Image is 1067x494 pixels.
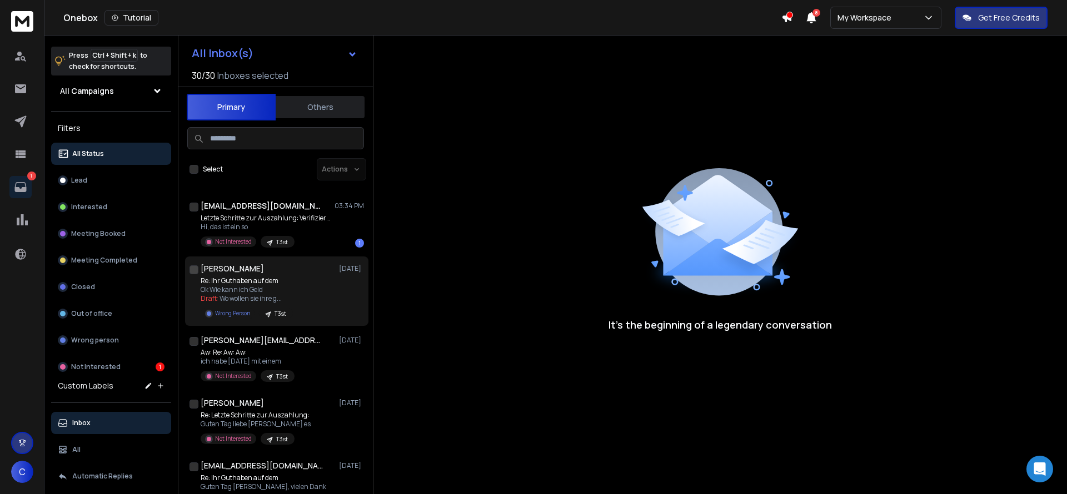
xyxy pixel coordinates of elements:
[11,461,33,483] button: C
[339,264,364,273] p: [DATE]
[91,49,138,62] span: Ctrl + Shift + k
[192,48,253,59] h1: All Inbox(s)
[51,169,171,191] button: Lead
[192,69,215,82] span: 30 / 30
[215,372,252,380] p: Not Interested
[217,69,288,82] h3: Inboxes selected
[978,12,1040,23] p: Get Free Credits
[201,460,323,471] h1: [EMAIL_ADDRESS][DOMAIN_NAME]
[72,472,133,481] p: Automatic Replies
[276,435,288,443] p: T3st
[276,95,365,119] button: Others
[215,435,252,443] p: Not Interested
[104,10,158,26] button: Tutorial
[201,263,264,274] h1: [PERSON_NAME]
[51,249,171,271] button: Meeting Completed
[201,411,311,420] p: Re: Letzte Schritte zur Auszahlung:
[71,309,112,318] p: Out of office
[201,223,334,231] p: Hi, das ist ein so
[72,149,104,158] p: All Status
[71,336,119,345] p: Wrong person
[27,172,36,180] p: 1
[71,283,95,291] p: Closed
[201,285,293,294] p: Ok Wie kann ich Geld
[9,176,32,198] a: 1
[51,303,171,325] button: Out of office
[71,229,126,238] p: Meeting Booked
[201,200,323,211] h1: [EMAIL_ADDRESS][DOMAIN_NAME]
[335,201,364,210] p: 03:34 PM
[51,143,171,165] button: All Status
[201,348,295,357] p: Aw: Re: Aw: Aw:
[837,12,896,23] p: My Workspace
[201,357,295,366] p: ich habe [DATE] mit einem
[201,214,334,223] p: Letzte Schritte zur Auszahlung: Verifizierung
[51,412,171,434] button: Inbox
[812,9,820,17] span: 8
[220,294,282,303] span: Wo wollen sie ihre g ...
[201,276,293,285] p: Re: Ihr Guthaben auf dem
[71,256,137,265] p: Meeting Completed
[51,276,171,298] button: Closed
[72,419,91,427] p: Inbox
[201,335,323,346] h1: [PERSON_NAME][EMAIL_ADDRESS][DOMAIN_NAME]
[203,165,223,174] label: Select
[71,203,107,211] p: Interested
[51,223,171,245] button: Meeting Booked
[275,310,286,318] p: T3st
[69,50,147,72] p: Press to check for shortcuts.
[51,80,171,102] button: All Campaigns
[51,356,171,378] button: Not Interested1
[1026,456,1053,482] div: Open Intercom Messenger
[51,329,171,351] button: Wrong person
[339,399,364,407] p: [DATE]
[955,7,1048,29] button: Get Free Credits
[72,445,81,454] p: All
[609,317,832,332] p: It’s the beginning of a legendary conversation
[215,238,252,246] p: Not Interested
[51,120,171,136] h3: Filters
[339,461,364,470] p: [DATE]
[187,94,276,120] button: Primary
[51,438,171,461] button: All
[60,85,114,97] h1: All Campaigns
[276,238,288,246] p: T3st
[339,336,364,345] p: [DATE]
[201,397,264,409] h1: [PERSON_NAME]
[58,380,113,391] h3: Custom Labels
[51,465,171,487] button: Automatic Replies
[71,176,87,185] p: Lead
[201,420,311,429] p: Guten Tag liebe [PERSON_NAME] es
[63,10,781,26] div: Onebox
[201,482,326,491] p: Guten Tag [PERSON_NAME], vielen Dank
[215,309,250,317] p: Wrong Person
[201,473,326,482] p: Re: Ihr Guthaben auf dem
[51,196,171,218] button: Interested
[183,42,366,64] button: All Inbox(s)
[71,362,121,371] p: Not Interested
[276,372,288,381] p: T3st
[201,294,218,303] span: Draft:
[156,362,164,371] div: 1
[355,239,364,248] div: 1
